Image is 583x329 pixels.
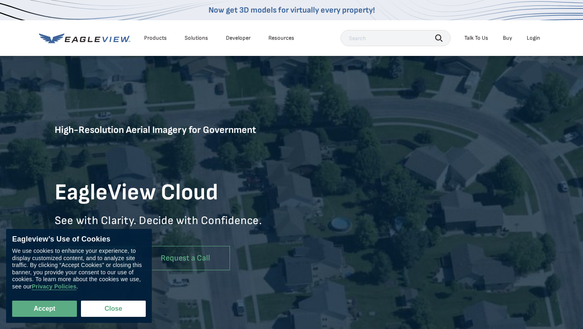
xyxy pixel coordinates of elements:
div: We use cookies to enhance your experience, to display customized content, and to analyze site tra... [12,248,146,291]
div: Resources [268,34,294,42]
div: Login [527,34,540,42]
input: Search [340,30,451,46]
button: Close [81,301,146,317]
div: Talk To Us [464,34,488,42]
iframe: EagleView Cloud Overview [291,133,528,267]
a: Now get 3D models for virtually every property! [209,5,375,15]
a: Request a Call [141,246,230,271]
a: Buy [503,34,512,42]
p: See with Clarity. Decide with Confidence. [55,214,291,240]
h1: EagleView Cloud [55,179,291,207]
a: Developer [226,34,251,42]
div: Products [144,34,167,42]
div: Solutions [185,34,208,42]
a: Privacy Policies [32,284,76,291]
h5: High-Resolution Aerial Imagery for Government [55,124,291,173]
div: Eagleview’s Use of Cookies [12,235,146,244]
button: Accept [12,301,77,317]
